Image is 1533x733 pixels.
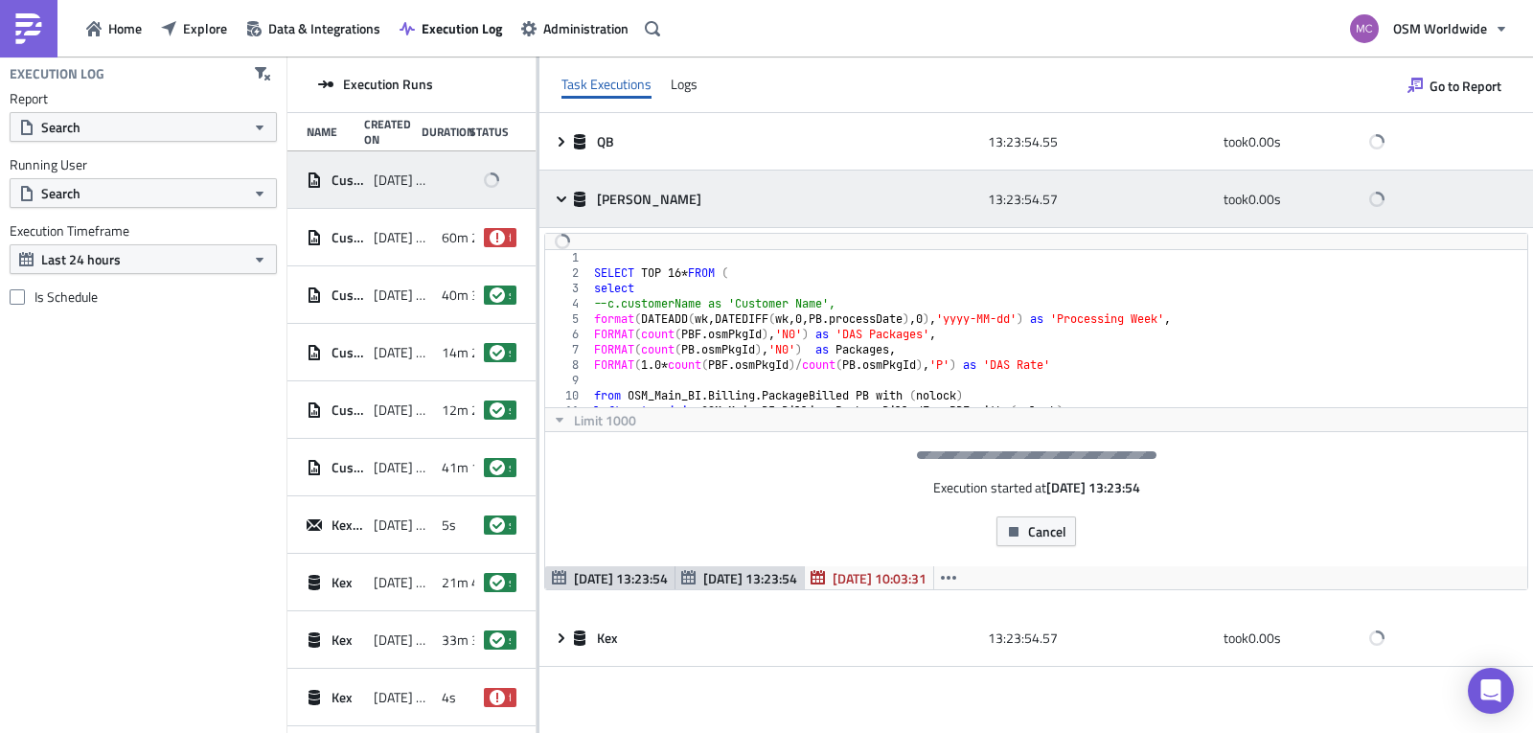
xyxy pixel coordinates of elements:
span: [DATE] 13:23:54 [703,568,797,588]
label: Is Schedule [10,288,277,306]
span: Customer DAS Reports [332,401,364,419]
button: Limit 1000 [545,408,643,431]
span: [DATE] 10:03 [374,286,431,304]
span: [DATE] 10:03 [374,229,431,246]
span: success [509,287,511,303]
span: Kex_Email [332,516,364,534]
button: [DATE] 13:23:54 [675,566,805,589]
div: took 0.00 s [1224,125,1359,159]
span: [DATE] 13:23 [374,172,431,189]
div: Task Executions [561,70,652,99]
img: Avatar [1348,12,1381,45]
span: success [509,460,511,475]
span: success [490,575,505,590]
span: success [509,632,511,648]
button: OSM Worldwide [1339,8,1519,50]
span: 12m 21s [442,401,493,419]
span: Go to Report [1430,76,1501,96]
span: Kex [597,630,621,647]
button: Clear filters [248,59,277,88]
span: success [490,345,505,360]
span: [PERSON_NAME] [597,191,704,208]
div: 4 [545,296,591,311]
span: failed [509,690,511,705]
span: failed [490,230,505,245]
button: Data & Integrations [237,13,390,43]
span: Cancel [1028,521,1066,541]
span: Execution Runs [343,76,433,93]
div: 13:23:54.55 [988,125,1214,159]
span: Kex [332,631,353,649]
span: [DATE] 10:03:31 [833,568,927,588]
span: Search [41,183,80,203]
div: took 0.00 s [1224,182,1359,217]
span: [DATE] 15:04 [374,631,431,649]
span: [DATE] 15:03 [374,689,431,706]
div: Execution started at [933,478,1140,497]
button: [DATE] 10:03:31 [804,566,934,589]
div: Name [307,125,355,139]
span: Kex [332,689,353,706]
div: 8 [545,357,591,373]
button: Last 24 hours [10,244,277,274]
span: 5s [442,516,456,534]
div: 13:23:54.57 [988,182,1214,217]
label: Report [10,90,277,107]
strong: [DATE] 13:23:54 [1046,477,1140,497]
span: Customer DAS Reports [332,344,364,361]
span: Customer DAS Reports [332,229,364,246]
span: success [509,345,511,360]
div: 2 [545,265,591,281]
span: Customer DAS Reports [332,286,364,304]
div: Open Intercom Messenger [1468,668,1514,714]
span: [DATE] 15:39 [374,516,431,534]
span: QB [597,133,617,150]
button: Cancel [996,516,1076,546]
span: success [509,575,511,590]
span: success [490,517,505,533]
div: 3 [545,281,591,296]
span: success [490,287,505,303]
div: Created On [364,117,412,147]
span: [DATE] 13:23:54 [574,568,668,588]
span: Last 24 hours [41,249,121,269]
span: success [509,402,511,418]
span: failed [490,690,505,705]
span: Execution Log [422,18,502,38]
div: 10 [545,388,591,403]
span: 4s [442,689,456,706]
div: Logs [671,70,698,99]
span: success [490,632,505,648]
span: 33m 31s [442,631,493,649]
span: 14m 25s [442,344,493,361]
span: Kex [332,574,353,591]
button: Go to Report [1398,70,1511,101]
span: Data & Integrations [268,18,380,38]
div: 13:23:54.57 [988,621,1214,655]
span: Administration [543,18,629,38]
span: success [490,402,505,418]
div: 5 [545,311,591,327]
div: 6 [545,327,591,342]
div: took 0.00 s [1224,621,1359,655]
h4: Execution Log [10,65,104,82]
span: success [509,517,511,533]
label: Running User [10,156,277,173]
div: 7 [545,342,591,357]
div: 1 [545,250,591,265]
span: OSM Worldwide [1393,18,1487,38]
button: Explore [151,13,237,43]
div: 9 [545,373,591,388]
span: Limit 1000 [574,410,636,430]
img: PushMetrics [13,13,44,44]
button: Search [10,112,277,142]
button: Administration [512,13,638,43]
div: Duration [422,125,459,139]
button: Execution Log [390,13,512,43]
button: Home [77,13,151,43]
